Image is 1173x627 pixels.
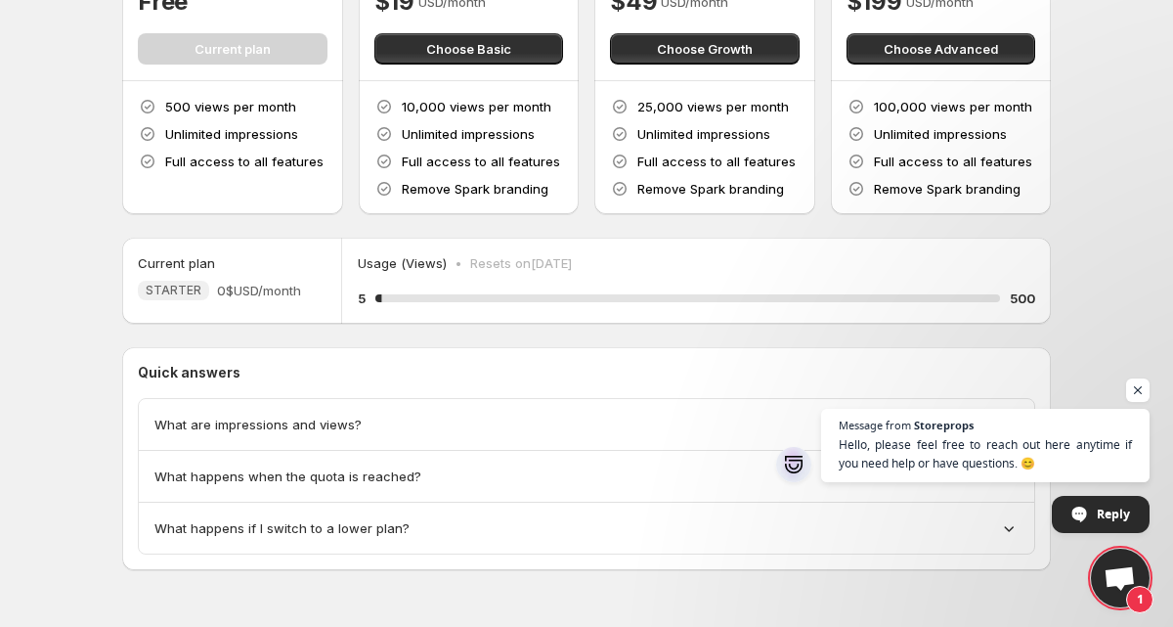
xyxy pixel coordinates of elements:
p: 100,000 views per month [874,97,1032,116]
h5: 5 [358,289,366,308]
h5: Current plan [138,253,215,273]
p: Quick answers [138,363,1035,382]
p: Unlimited impressions [637,124,770,144]
span: Choose Growth [657,39,753,59]
span: 1 [1126,586,1153,613]
span: What happens if I switch to a lower plan? [154,518,410,538]
span: Message from [839,420,911,430]
span: What are impressions and views? [154,415,362,434]
p: Usage (Views) [358,253,447,273]
span: STARTER [146,283,201,298]
p: Resets on [DATE] [470,253,572,273]
span: Reply [1097,497,1130,531]
p: 25,000 views per month [637,97,789,116]
button: Choose Advanced [847,33,1036,65]
p: Full access to all features [402,152,560,171]
span: Storeprops [914,420,974,430]
span: Hello, please feel free to reach out here anytime if you need help or have questions. 😊 [839,435,1132,472]
p: Unlimited impressions [402,124,535,144]
p: Unlimited impressions [874,124,1007,144]
p: Remove Spark branding [402,179,548,199]
p: 10,000 views per month [402,97,551,116]
span: 0$ USD/month [217,281,301,300]
button: Choose Growth [610,33,800,65]
p: Full access to all features [637,152,796,171]
span: Choose Basic [426,39,511,59]
p: • [455,253,462,273]
p: Full access to all features [165,152,324,171]
span: What happens when the quota is reached? [154,467,421,486]
p: Remove Spark branding [874,179,1021,199]
p: Unlimited impressions [165,124,298,144]
button: Choose Basic [374,33,564,65]
span: Choose Advanced [884,39,998,59]
p: Remove Spark branding [637,179,784,199]
p: Full access to all features [874,152,1032,171]
h5: 500 [1010,289,1035,308]
p: 500 views per month [165,97,296,116]
a: Open chat [1091,549,1150,607]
